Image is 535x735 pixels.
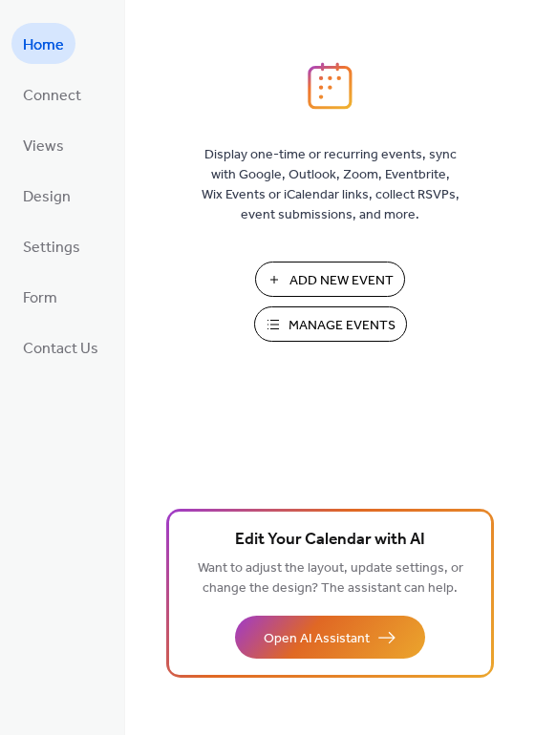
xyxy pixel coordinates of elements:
span: Settings [23,233,80,262]
a: Home [11,23,75,64]
span: Home [23,31,64,60]
span: Design [23,182,71,212]
button: Manage Events [254,306,407,342]
span: Manage Events [289,316,396,336]
span: Edit Your Calendar with AI [235,527,425,554]
button: Open AI Assistant [235,616,425,659]
span: Add New Event [289,271,394,291]
span: Contact Us [23,334,98,364]
a: Design [11,175,82,216]
span: Display one-time or recurring events, sync with Google, Outlook, Zoom, Eventbrite, Wix Events or ... [202,145,460,225]
a: Connect [11,73,93,115]
a: Contact Us [11,326,110,367]
span: Views [23,132,64,161]
span: Want to adjust the layout, update settings, or change the design? The assistant can help. [198,556,463,601]
img: logo_icon.svg [308,62,352,110]
span: Open AI Assistant [264,629,370,649]
span: Form [23,283,57,313]
a: Views [11,124,75,165]
button: Add New Event [255,262,405,297]
a: Settings [11,225,92,266]
a: Form [11,276,69,317]
span: Connect [23,81,81,111]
